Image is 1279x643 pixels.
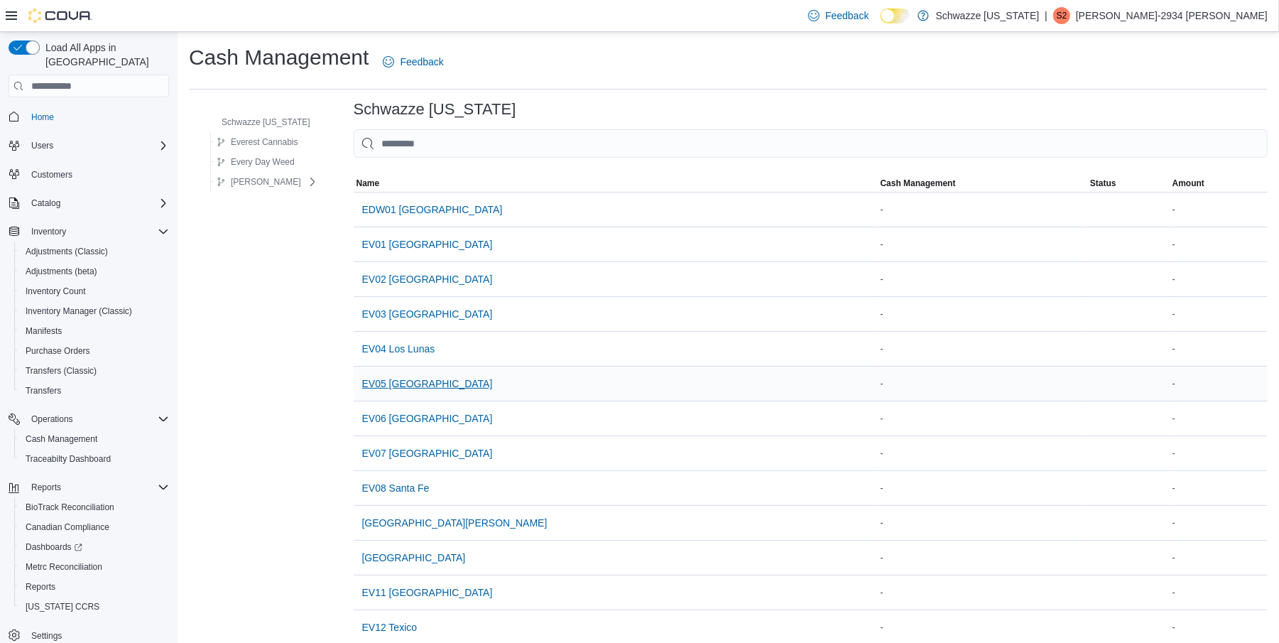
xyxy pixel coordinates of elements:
span: [PERSON_NAME] [231,176,301,188]
span: Transfers (Classic) [26,365,97,377]
button: Operations [26,411,79,428]
div: - [878,480,1087,497]
div: - [1170,236,1268,253]
span: EV11 [GEOGRAPHIC_DATA] [362,585,493,600]
span: Adjustments (Classic) [26,246,108,257]
span: EV05 [GEOGRAPHIC_DATA] [362,377,493,391]
span: Adjustments (Classic) [20,243,169,260]
div: - [1170,514,1268,531]
span: EV04 Los Lunas [362,342,435,356]
span: Inventory [26,223,169,240]
span: Feedback [825,9,869,23]
span: Settings [31,630,62,642]
button: Inventory Count [14,281,175,301]
span: Purchase Orders [26,345,90,357]
span: Transfers [20,382,169,399]
button: [PERSON_NAME] [211,173,307,190]
button: Catalog [26,195,66,212]
span: Transfers (Classic) [20,362,169,379]
button: Home [3,106,175,126]
span: Dashboards [26,541,82,553]
h1: Cash Management [189,43,369,72]
span: Canadian Compliance [26,522,109,533]
div: - [878,445,1087,462]
div: - [878,340,1087,357]
a: Canadian Compliance [20,519,115,536]
span: Cash Management [26,433,97,445]
button: [GEOGRAPHIC_DATA][PERSON_NAME] [357,509,553,537]
button: Transfers [14,381,175,401]
span: Adjustments (beta) [20,263,169,280]
span: Catalog [31,198,60,209]
span: Inventory Count [20,283,169,300]
div: - [1170,445,1268,462]
a: Home [26,109,60,126]
button: Inventory [3,222,175,242]
button: EV04 Los Lunas [357,335,441,363]
button: EV03 [GEOGRAPHIC_DATA] [357,300,499,328]
span: Adjustments (beta) [26,266,97,277]
a: Traceabilty Dashboard [20,450,116,468]
span: Reports [26,479,169,496]
button: Reports [3,477,175,497]
span: EV08 Santa Fe [362,481,430,495]
span: Cash Management [20,431,169,448]
button: Catalog [3,193,175,213]
span: [GEOGRAPHIC_DATA] [362,551,466,565]
span: Dashboards [20,539,169,556]
button: Adjustments (Classic) [14,242,175,261]
span: Inventory Count [26,286,86,297]
a: Transfers (Classic) [20,362,102,379]
span: Inventory Manager (Classic) [20,303,169,320]
span: Traceabilty Dashboard [26,453,111,465]
p: [PERSON_NAME]-2934 [PERSON_NAME] [1076,7,1268,24]
span: Reports [31,482,61,493]
span: EV02 [GEOGRAPHIC_DATA] [362,272,493,286]
span: Metrc Reconciliation [26,561,102,573]
img: Cova [28,9,92,23]
button: EV02 [GEOGRAPHIC_DATA] [357,265,499,293]
button: Reports [14,577,175,597]
button: Inventory [26,223,72,240]
span: Inventory Manager (Classic) [26,306,132,317]
a: Reports [20,578,61,595]
p: | [1045,7,1047,24]
span: Amount [1172,178,1204,189]
span: Reports [20,578,169,595]
button: EV01 [GEOGRAPHIC_DATA] [357,230,499,259]
span: Users [31,140,53,151]
div: - [1170,306,1268,323]
span: Purchase Orders [20,342,169,360]
a: BioTrack Reconciliation [20,499,120,516]
span: EV03 [GEOGRAPHIC_DATA] [362,307,493,321]
span: [GEOGRAPHIC_DATA][PERSON_NAME] [362,516,548,530]
a: Transfers [20,382,67,399]
div: - [1170,340,1268,357]
a: Inventory Count [20,283,92,300]
button: EV08 Santa Fe [357,474,435,502]
a: Feedback [377,48,449,76]
input: Dark Mode [881,9,910,23]
span: Status [1090,178,1116,189]
div: - [1170,271,1268,288]
span: EV07 [GEOGRAPHIC_DATA] [362,446,493,460]
div: - [1170,201,1268,218]
button: Purchase Orders [14,341,175,361]
div: - [878,271,1087,288]
span: S2 [1057,7,1067,24]
div: - [878,375,1087,392]
button: Metrc Reconciliation [14,557,175,577]
a: Adjustments (Classic) [20,243,114,260]
span: Metrc Reconciliation [20,558,169,576]
button: Every Day Weed [211,153,300,171]
div: - [1170,410,1268,427]
h3: Schwazze [US_STATE] [354,101,516,118]
div: - [878,619,1087,636]
span: BioTrack Reconciliation [26,502,114,513]
button: [GEOGRAPHIC_DATA] [357,544,472,572]
button: Status [1087,175,1170,192]
div: - [1170,584,1268,601]
span: EV06 [GEOGRAPHIC_DATA] [362,411,493,426]
span: Operations [31,414,73,425]
a: Metrc Reconciliation [20,558,108,576]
